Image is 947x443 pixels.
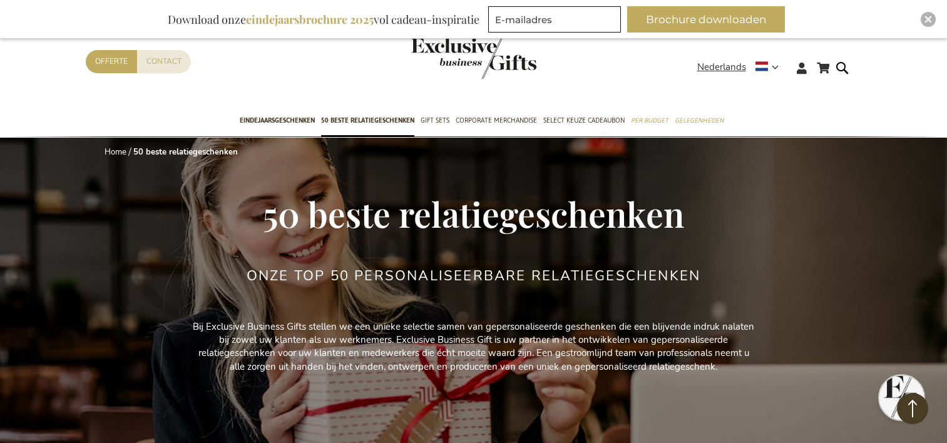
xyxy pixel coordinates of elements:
a: Home [105,146,126,158]
input: E-mailadres [488,6,621,33]
a: Contact [137,50,191,73]
img: Close [924,16,932,23]
a: Offerte [86,50,137,73]
div: Close [921,12,936,27]
span: Nederlands [697,60,746,74]
span: Select Keuze Cadeaubon [543,114,625,127]
a: store logo [411,38,474,79]
span: 50 beste relatiegeschenken [263,190,684,237]
div: Nederlands [697,60,787,74]
div: Download onze vol cadeau-inspiratie [162,6,485,33]
img: Exclusive Business gifts logo [411,38,536,79]
span: 50 beste relatiegeschenken [321,114,414,127]
p: Bij Exclusive Business Gifts stellen we een unieke selectie samen van gepersonaliseerde geschenke... [192,320,755,374]
span: Corporate Merchandise [456,114,537,127]
form: marketing offers and promotions [488,6,625,36]
strong: 50 beste relatiegeschenken [133,146,238,158]
span: Gift Sets [421,114,449,127]
span: Gelegenheden [675,114,724,127]
button: Brochure downloaden [627,6,785,33]
h2: Onze TOP 50 Personaliseerbare Relatiegeschenken [247,268,700,283]
span: Per Budget [631,114,668,127]
b: eindejaarsbrochure 2025 [246,12,374,27]
span: Eindejaarsgeschenken [240,114,315,127]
